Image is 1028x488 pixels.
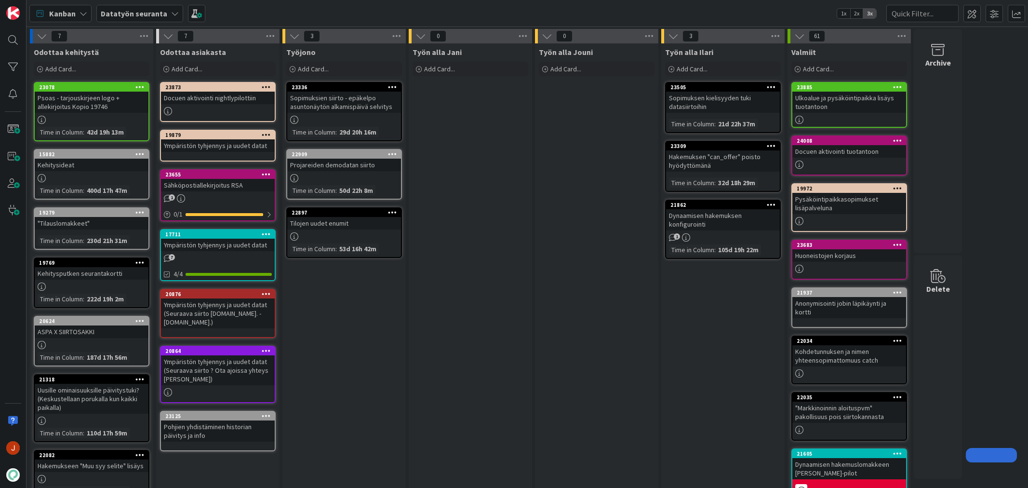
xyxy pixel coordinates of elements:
[49,8,76,19] span: Kanban
[84,127,126,137] div: 42d 19h 13m
[35,217,148,230] div: "Tilauslomakkeet"
[287,208,401,217] div: 22897
[84,185,130,196] div: 400d 17h 47m
[670,143,780,149] div: 23309
[161,92,275,104] div: Docuen aktivointi nightlypilottiin
[161,298,275,328] div: Ympäristön tyhjennys ja uudet datat (Seuraava siirto [DOMAIN_NAME]. - [DOMAIN_NAME].)
[292,84,401,91] div: 23336
[35,451,148,460] div: 22082
[35,159,148,171] div: Kehitysideat
[165,348,275,354] div: 20864
[39,209,148,216] div: 19279
[666,142,780,150] div: 23309
[161,412,275,420] div: 23125
[666,150,780,172] div: Hakemuksen "can_offer" poisto hyödyttömänä
[161,412,275,442] div: 23125Pohjien yhdistäminen historian päivitys ja info
[792,337,906,366] div: 22034Kohdetunnuksen ja nimen yhteensopimattomuus catch
[177,30,194,42] span: 7
[792,393,906,402] div: 22035
[83,352,84,363] span: :
[292,151,401,158] div: 22909
[161,239,275,251] div: Ympäristön tyhjennys ja uudet datat
[850,9,863,18] span: 2x
[287,159,401,171] div: Projareiden demodatan siirto
[792,449,906,479] div: 21605Dynaamisen hakemuslomakkeen [PERSON_NAME]-pilot
[298,65,329,73] span: Add Card...
[6,441,20,455] img: JM
[792,184,906,214] div: 19972Pysäköintipaikkasopimukset lisäpalveluna
[413,47,462,57] span: Työn alla Jani
[35,451,148,472] div: 22082Hakemukseen "Muu syy selite" lisäys
[669,244,714,255] div: Time in Column
[161,131,275,152] div: 19879Ympäristön tyhjennys ja uudet datat
[803,65,834,73] span: Add Card...
[797,289,906,296] div: 21937
[792,297,906,318] div: Anonymisointi jobin läpikäynti ja kortti
[797,84,906,91] div: 23885
[39,376,148,383] div: 21318
[39,452,148,459] div: 22082
[792,184,906,193] div: 19972
[38,294,83,304] div: Time in Column
[792,136,906,158] div: 24008Docuen aktivointi tuotantoon
[174,269,183,279] span: 4/4
[35,83,148,92] div: 23078
[792,145,906,158] div: Docuen aktivointi tuotantoon
[797,137,906,144] div: 24008
[792,92,906,113] div: Ulkoalue ja pysäköintipaikka lisäys tuotantoon
[287,83,401,92] div: 23336
[35,208,148,230] div: 19279"Tilauslomakkeet"
[161,347,275,385] div: 20864Ympäristön tyhjennys ja uudet datat (Seuraava siirto ? Ota ajoissa yhteys [PERSON_NAME])
[35,375,148,384] div: 21318
[35,375,148,414] div: 21318Uusille ominaisuuksille päivitystuki? (Keskustellaan porukalla kun kaikki paikalla)
[161,83,275,104] div: 23873Docuen aktivointi nightlypilottiin
[161,208,275,220] div: 0/1
[34,47,99,57] span: Odottaa kehitystä
[792,288,906,297] div: 21937
[797,242,906,248] div: 23683
[160,47,226,57] span: Odottaa asiakasta
[556,30,573,42] span: 0
[716,244,761,255] div: 105d 19h 22m
[665,47,713,57] span: Työn alla Ilari
[6,468,20,482] img: avatar
[863,9,876,18] span: 3x
[792,393,906,423] div: 22035"Markkinoinnin aloituspvm" pakollisuus pois siirtokannasta
[165,291,275,298] div: 20876
[35,150,148,171] div: 15882Kehitysideat
[35,460,148,472] div: Hakemukseen "Muu syy selite" lisäys
[35,317,148,325] div: 20624
[35,92,148,113] div: Psoas - tarjouskirjeen logo + allekirjoitus Kopio 19746
[84,294,126,304] div: 222d 19h 2m
[666,83,780,113] div: 23505Sopimuksen kielisyyden tuki datasiirtoihin
[424,65,455,73] span: Add Card...
[666,201,780,209] div: 21862
[165,84,275,91] div: 23873
[797,338,906,344] div: 22034
[430,30,446,42] span: 0
[35,325,148,338] div: ASPA X SIIRTOSAKKI
[161,170,275,179] div: 23655
[83,185,84,196] span: :
[925,57,951,68] div: Archive
[35,150,148,159] div: 15882
[792,83,906,92] div: 23885
[161,355,275,385] div: Ympäristön tyhjennys ja uudet datat (Seuraava siirto ? Ota ajoissa yhteys [PERSON_NAME])
[290,185,335,196] div: Time in Column
[161,131,275,139] div: 19879
[290,127,335,137] div: Time in Column
[39,151,148,158] div: 15882
[83,127,84,137] span: :
[926,283,950,295] div: Delete
[792,193,906,214] div: Pysäköintipaikkasopimukset lisäpalveluna
[165,171,275,178] div: 23655
[6,6,20,20] img: Visit kanbanzone.com
[292,209,401,216] div: 22897
[716,177,758,188] div: 32d 18h 29m
[792,345,906,366] div: Kohdetunnuksen ja nimen yhteensopimattomuus catch
[287,217,401,230] div: Tilojen uudet enumit
[38,235,83,246] div: Time in Column
[172,65,202,73] span: Add Card...
[335,185,337,196] span: :
[714,177,716,188] span: :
